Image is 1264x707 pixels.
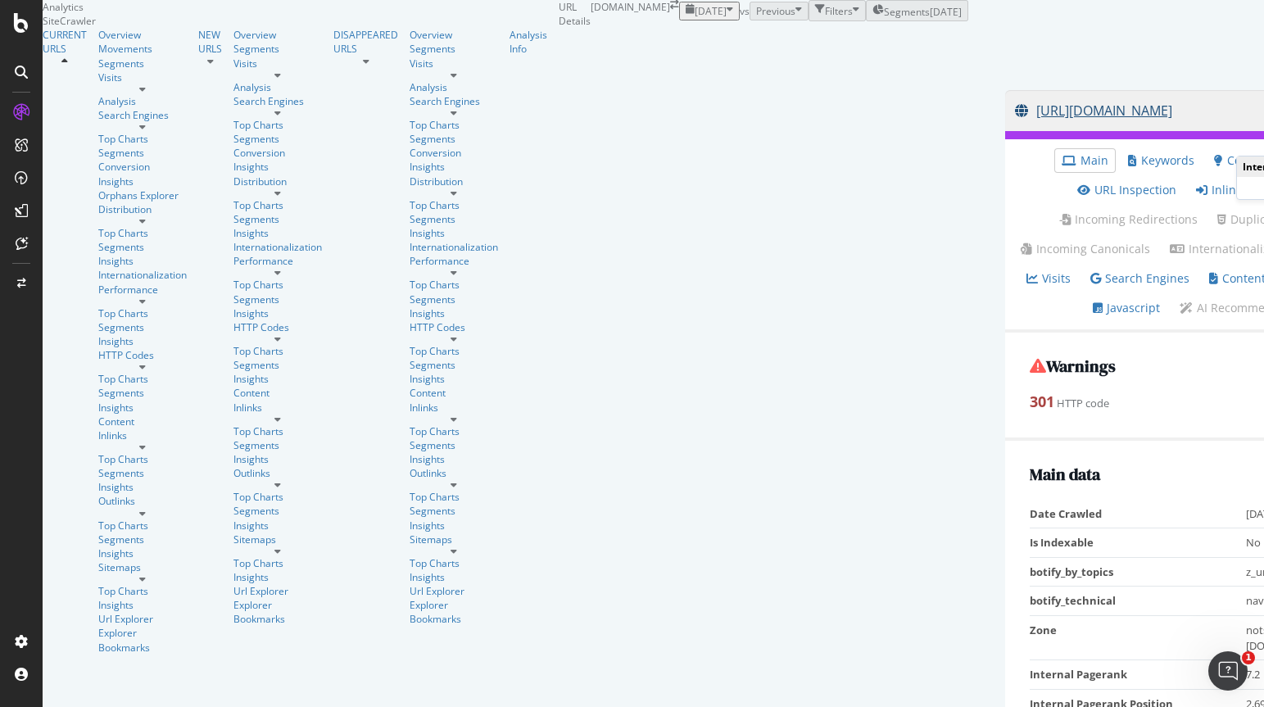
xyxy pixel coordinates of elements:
[98,240,187,254] a: Segments
[233,504,322,518] div: Segments
[98,28,187,42] div: Overview
[98,306,187,320] a: Top Charts
[1242,651,1255,664] span: 1
[233,254,322,268] div: Performance
[233,358,322,372] a: Segments
[98,254,187,268] div: Insights
[233,160,322,174] a: Insights
[233,198,322,212] div: Top Charts
[98,386,187,400] a: Segments
[98,401,187,415] a: Insights
[410,584,498,598] div: Url Explorer
[410,226,498,240] a: Insights
[410,424,498,438] div: Top Charts
[410,372,498,386] a: Insights
[233,570,322,584] a: Insights
[98,584,187,598] a: Top Charts
[410,466,498,480] div: Outlinks
[825,4,853,18] div: Filters
[410,57,498,70] a: Visits
[98,466,187,480] a: Segments
[98,612,187,626] div: Url Explorer
[410,320,498,334] div: HTTP Codes
[233,94,322,108] a: Search Engines
[233,28,322,42] div: Overview
[98,70,187,84] a: Visits
[233,519,322,533] div: Insights
[410,306,498,320] div: Insights
[1077,182,1176,198] a: URL Inspection
[1030,660,1246,690] td: Internal Pagerank
[98,202,187,216] a: Distribution
[233,344,322,358] div: Top Charts
[98,42,187,56] a: Movements
[410,160,498,174] a: Insights
[410,212,498,226] div: Segments
[1196,182,1248,198] a: Inlinks
[98,57,187,70] a: Segments
[98,283,187,297] a: Performance
[98,533,187,546] a: Segments
[233,306,322,320] div: Insights
[1128,152,1194,169] a: Keywords
[233,401,322,415] a: Inlinks
[410,94,498,108] a: Search Engines
[410,386,498,400] div: Content
[198,28,222,56] a: NEW URLS
[98,334,187,348] a: Insights
[410,401,498,415] a: Inlinks
[233,174,322,188] div: Distribution
[98,226,187,240] div: Top Charts
[410,146,498,160] div: Conversion
[410,240,498,254] div: Internationalization
[410,504,498,518] a: Segments
[98,146,187,160] a: Segments
[98,598,187,612] div: Insights
[233,320,322,334] a: HTTP Codes
[233,584,322,598] a: Url Explorer
[233,278,322,292] a: Top Charts
[98,174,187,188] a: Insights
[98,108,187,122] a: Search Engines
[333,28,398,56] div: DISAPPEARED URLS
[98,320,187,334] a: Segments
[410,519,498,533] div: Insights
[233,490,322,504] a: Top Charts
[410,174,498,188] div: Distribution
[98,428,187,442] a: Inlinks
[233,424,322,438] a: Top Charts
[410,292,498,306] div: Segments
[410,598,498,626] a: Explorer Bookmarks
[410,533,498,546] a: Sitemaps
[233,533,322,546] div: Sitemaps
[750,2,809,20] button: Previous
[98,348,187,362] div: HTTP Codes
[98,268,187,282] a: Internationalization
[98,132,187,146] div: Top Charts
[410,278,498,292] a: Top Charts
[695,4,727,18] span: 2025 Sep. 30th
[98,188,187,202] a: Orphans Explorer
[410,556,498,570] a: Top Charts
[233,146,322,160] div: Conversion
[98,94,187,108] div: Analysis
[233,438,322,452] div: Segments
[1030,615,1246,659] td: Zone
[410,254,498,268] a: Performance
